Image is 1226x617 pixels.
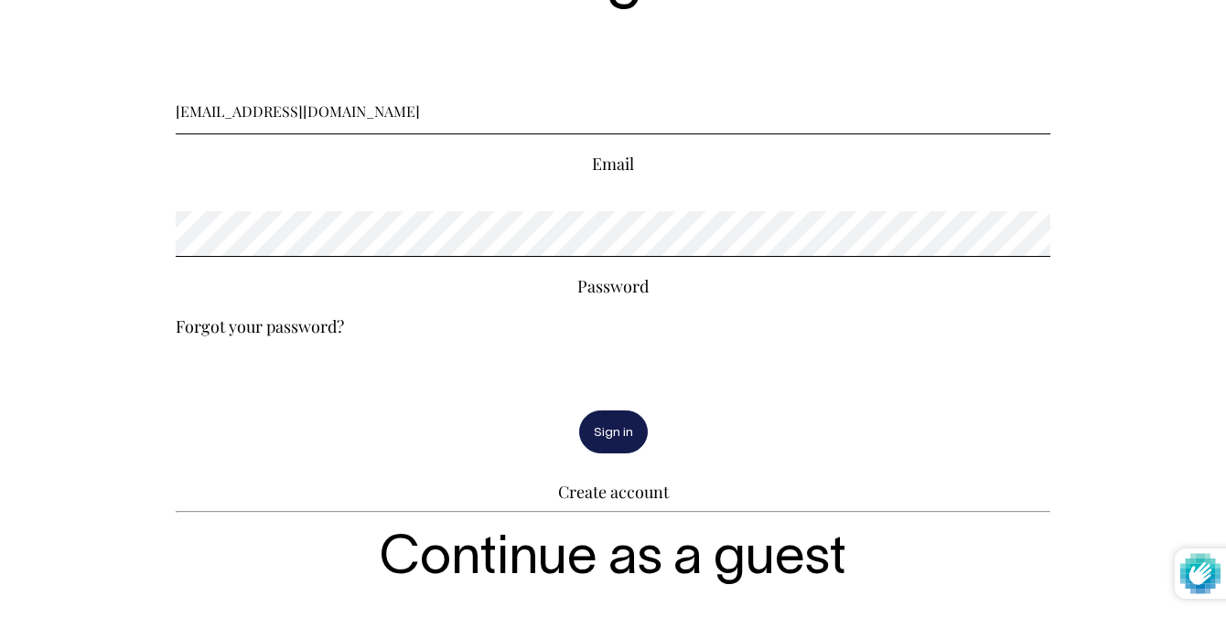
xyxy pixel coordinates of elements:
[579,410,648,453] button: Sign in
[1180,548,1221,599] img: Protected by hCaptcha
[176,89,1050,134] input: Email
[558,481,669,503] a: Create account
[176,315,344,337] a: Forgot your password?
[176,531,1050,590] h2: Continue as a guest
[577,275,649,297] label: Password
[592,153,634,175] label: Email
